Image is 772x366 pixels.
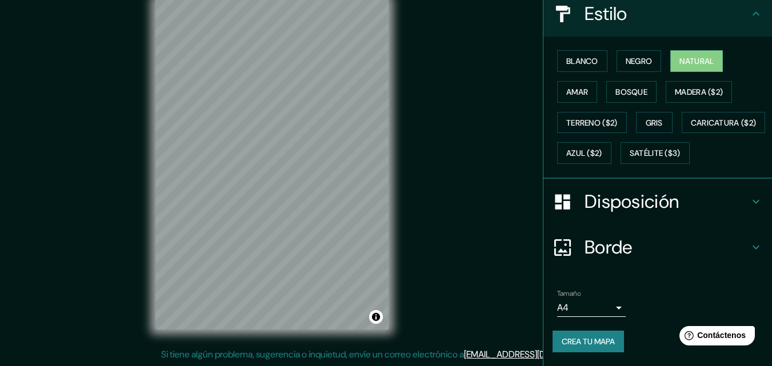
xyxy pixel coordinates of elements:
font: Natural [679,56,714,66]
button: Satélite ($3) [621,142,690,164]
div: A4 [557,299,626,317]
font: Disposición [585,190,679,214]
font: Borde [585,235,633,259]
button: Negro [617,50,662,72]
font: Satélite ($3) [630,148,681,159]
button: Amar [557,81,597,103]
div: Borde [543,224,772,270]
iframe: Lanzador de widgets de ayuda [670,321,759,353]
button: Bosque [606,81,657,103]
font: Estilo [585,2,627,26]
font: Gris [646,118,663,128]
button: Caricatura ($2) [682,112,766,134]
font: Bosque [615,87,647,97]
button: Gris [636,112,673,134]
font: Amar [566,87,588,97]
font: Negro [626,56,653,66]
font: Madera ($2) [675,87,723,97]
button: Activar o desactivar atribución [369,310,383,324]
font: Terreno ($2) [566,118,618,128]
button: Azul ($2) [557,142,611,164]
a: [EMAIL_ADDRESS][DOMAIN_NAME] [464,348,605,360]
font: Tamaño [557,289,581,298]
font: A4 [557,301,569,313]
font: Blanco [566,56,598,66]
button: Crea tu mapa [553,331,624,352]
div: Disposición [543,179,772,224]
font: Azul ($2) [566,148,602,159]
font: Caricatura ($2) [691,118,757,128]
button: Terreno ($2) [557,112,627,134]
button: Blanco [557,50,607,72]
font: Crea tu mapa [562,336,615,347]
font: Si tiene algún problema, sugerencia o inquietud, envíe un correo electrónico a [161,348,464,360]
button: Natural [670,50,723,72]
button: Madera ($2) [666,81,732,103]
